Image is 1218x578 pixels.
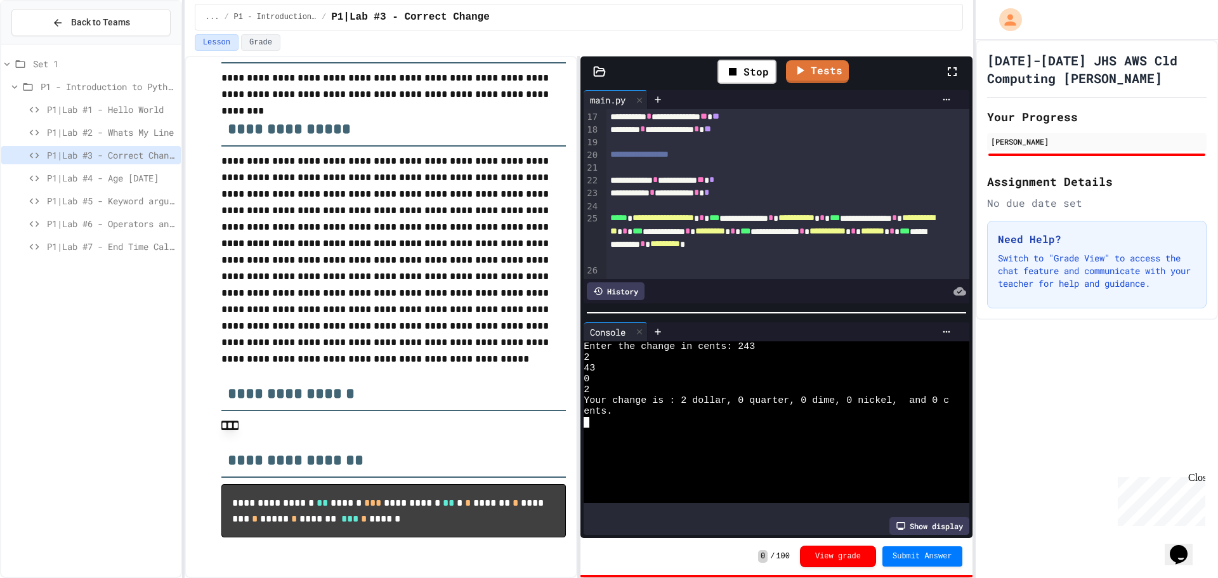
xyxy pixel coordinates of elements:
div: 17 [584,111,599,124]
span: Enter the change in cents: 243 [584,341,755,352]
button: Back to Teams [11,9,171,36]
div: Show display [889,517,969,535]
span: P1|Lab #2 - Whats My Line [47,126,176,139]
span: Submit Answer [893,551,952,562]
a: Tests [786,60,849,83]
div: 26 [584,265,599,277]
span: 43 [584,363,595,374]
button: View grade [800,546,876,567]
span: Set 1 [33,57,176,70]
p: Switch to "Grade View" to access the chat feature and communicate with your teacher for help and ... [998,252,1196,290]
div: 21 [584,162,599,174]
span: / [770,551,775,562]
h2: Your Progress [987,108,1207,126]
div: Console [584,322,648,341]
div: Chat with us now!Close [5,5,88,81]
div: 25 [584,213,599,264]
div: Stop [717,60,776,84]
span: 2 [584,352,589,363]
h3: Need Help? [998,232,1196,247]
div: 23 [584,187,599,200]
span: Back to Teams [71,16,130,29]
span: ents. [584,406,612,417]
h1: [DATE]-[DATE] JHS AWS Cld Computing [PERSON_NAME] [987,51,1207,87]
span: / [322,12,326,22]
span: P1|Lab #7 - End Time Calculation [47,240,176,253]
button: Submit Answer [882,546,962,567]
div: 18 [584,124,599,136]
span: P1|Lab #1 - Hello World [47,103,176,116]
span: 0 [584,374,589,384]
div: No due date set [987,195,1207,211]
span: P1|Lab #3 - Correct Change [47,148,176,162]
button: Lesson [195,34,239,51]
span: P1|Lab #4 - Age [DATE] [47,171,176,185]
span: P1|Lab #3 - Correct Change [331,10,490,25]
div: History [587,282,645,300]
span: 0 [758,550,768,563]
div: main.py [584,90,648,109]
span: Your change is : 2 dollar, 0 quarter, 0 dime, 0 nickel, and 0 c [584,395,949,406]
span: ... [206,12,219,22]
button: Grade [241,34,280,51]
span: / [224,12,228,22]
iframe: chat widget [1165,527,1205,565]
span: 100 [776,551,790,562]
div: 19 [584,136,599,149]
div: 22 [584,174,599,187]
span: P1|Lab #5 - Keyword arguments in print [47,194,176,207]
div: My Account [986,5,1025,34]
div: main.py [584,93,632,107]
div: 24 [584,200,599,213]
span: 2 [584,384,589,395]
div: 20 [584,149,599,162]
iframe: chat widget [1113,472,1205,526]
span: P1 - Introduction to Python [234,12,317,22]
span: P1 - Introduction to Python [41,80,176,93]
span: P1|Lab #6 - Operators and Expressions Lab [47,217,176,230]
h2: Assignment Details [987,173,1207,190]
div: [PERSON_NAME] [991,136,1203,147]
div: Console [584,325,632,339]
